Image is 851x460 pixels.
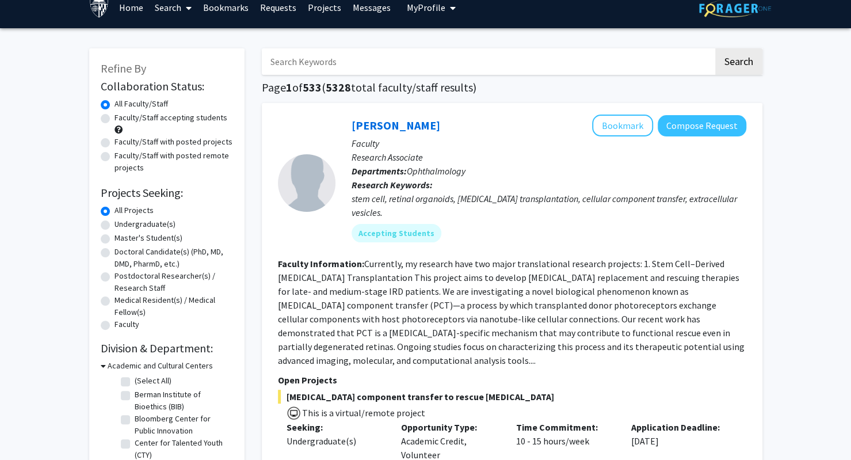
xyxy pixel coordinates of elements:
[592,115,653,136] button: Add Ying Liu to Bookmarks
[352,118,440,132] a: [PERSON_NAME]
[115,98,168,110] label: All Faculty/Staff
[352,165,407,177] b: Departments:
[115,294,233,318] label: Medical Resident(s) / Medical Fellow(s)
[115,218,175,230] label: Undergraduate(s)
[115,246,233,270] label: Doctoral Candidate(s) (PhD, MD, DMD, PharmD, etc.)
[352,192,746,219] div: stem cell, retinal organoids, [MEDICAL_DATA] transplantation, cellular component transfer, extrac...
[352,150,746,164] p: Research Associate
[101,186,233,200] h2: Projects Seeking:
[715,48,762,75] button: Search
[278,373,746,387] p: Open Projects
[407,165,465,177] span: Ophthalmology
[303,80,322,94] span: 533
[115,136,232,148] label: Faculty/Staff with posted projects
[101,79,233,93] h2: Collaboration Status:
[287,434,384,448] div: Undergraduate(s)
[115,150,233,174] label: Faculty/Staff with posted remote projects
[352,224,441,242] mat-chip: Accepting Students
[631,420,729,434] p: Application Deadline:
[287,420,384,434] p: Seeking:
[108,360,213,372] h3: Academic and Cultural Centers
[115,112,227,124] label: Faculty/Staff accepting students
[658,115,746,136] button: Compose Request to Ying Liu
[278,258,745,366] fg-read-more: Currently, my research have two major translational research projects: 1. Stem Cell–Derived [MEDI...
[135,389,230,413] label: Berman Institute of Bioethics (BIB)
[9,408,49,451] iframe: Chat
[516,420,614,434] p: Time Commitment:
[407,2,445,13] span: My Profile
[352,179,433,191] b: Research Keywords:
[301,407,425,419] span: This is a virtual/remote project
[326,80,351,94] span: 5328
[135,413,230,437] label: Bloomberg Center for Public Innovation
[115,204,154,216] label: All Projects
[135,375,171,387] label: (Select All)
[101,61,146,75] span: Refine By
[115,318,139,330] label: Faculty
[278,258,364,269] b: Faculty Information:
[115,232,182,244] label: Master's Student(s)
[262,48,713,75] input: Search Keywords
[286,80,292,94] span: 1
[262,81,762,94] h1: Page of ( total faculty/staff results)
[401,420,499,434] p: Opportunity Type:
[101,341,233,355] h2: Division & Department:
[278,390,746,404] span: [MEDICAL_DATA] component transfer to rescue [MEDICAL_DATA]
[352,136,746,150] p: Faculty
[115,270,233,294] label: Postdoctoral Researcher(s) / Research Staff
